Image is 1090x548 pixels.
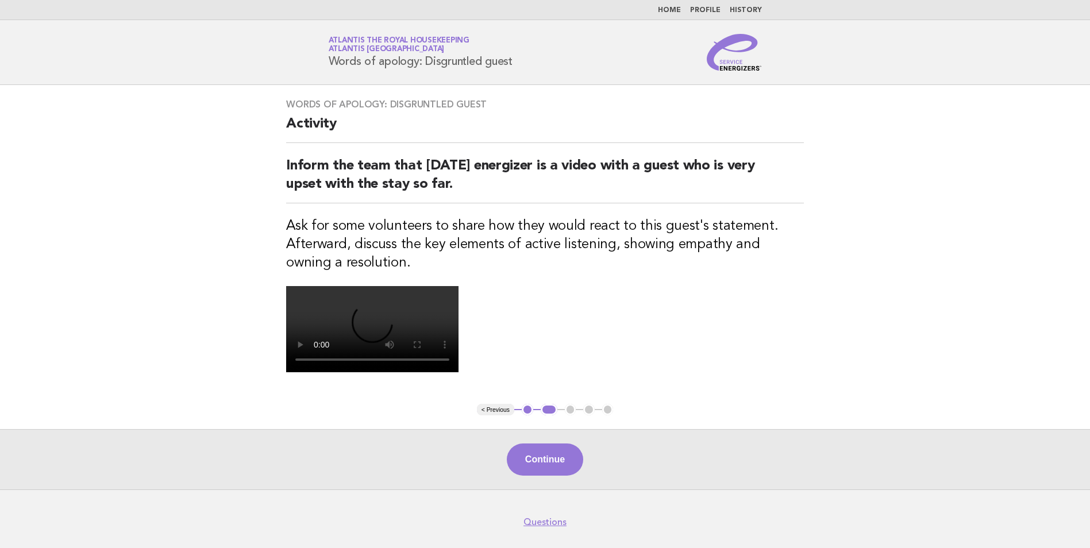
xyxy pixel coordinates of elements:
[523,516,567,528] a: Questions
[541,404,557,415] button: 2
[286,217,804,272] h3: Ask for some volunteers to share how they would react to this guest's statement. Afterward, discu...
[522,404,533,415] button: 1
[690,7,721,14] a: Profile
[329,37,469,53] a: Atlantis the Royal HousekeepingAtlantis [GEOGRAPHIC_DATA]
[658,7,681,14] a: Home
[329,46,445,53] span: Atlantis [GEOGRAPHIC_DATA]
[286,99,804,110] h3: Words of apology: Disgruntled guest
[507,443,583,476] button: Continue
[286,157,804,203] h2: Inform the team that [DATE] energizer is a video with a guest who is very upset with the stay so ...
[286,115,804,143] h2: Activity
[329,37,513,67] h1: Words of apology: Disgruntled guest
[477,404,514,415] button: < Previous
[730,7,762,14] a: History
[707,34,762,71] img: Service Energizers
